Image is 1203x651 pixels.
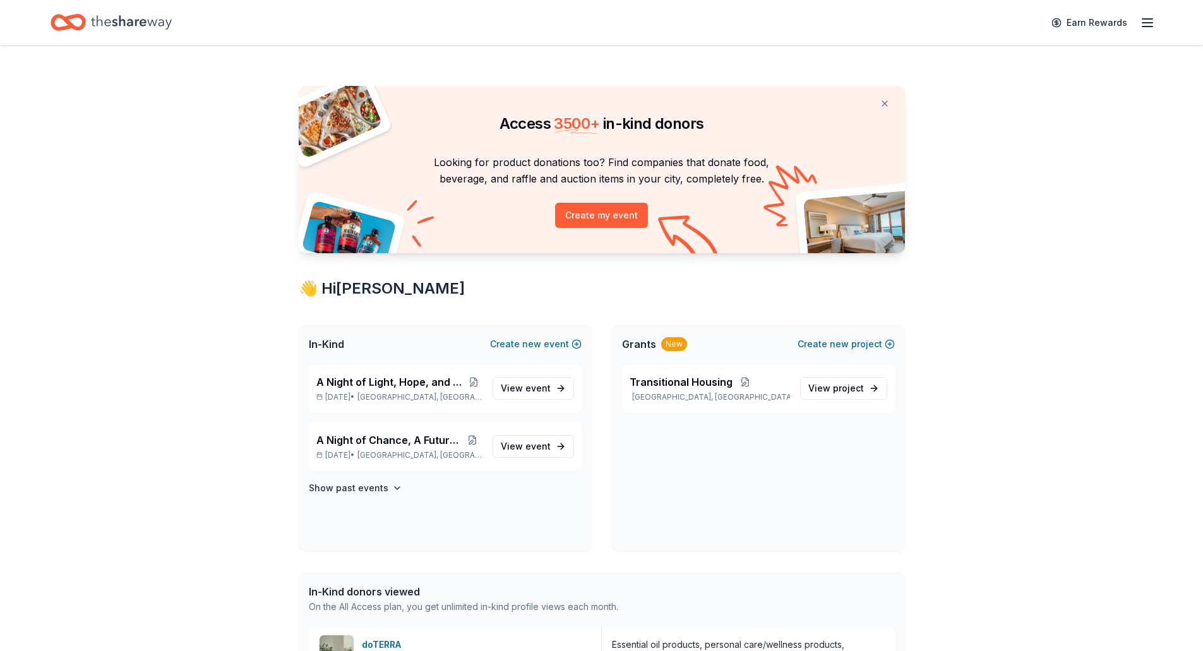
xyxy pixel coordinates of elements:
[661,337,687,351] div: New
[309,481,388,496] h4: Show past events
[309,481,402,496] button: Show past events
[554,114,599,133] span: 3500 +
[808,381,864,396] span: View
[525,441,551,451] span: event
[493,377,574,400] a: View event
[314,154,890,188] p: Looking for product donations too? Find companies that donate food, beverage, and raffle and auct...
[622,337,656,352] span: Grants
[51,8,172,37] a: Home
[357,392,482,402] span: [GEOGRAPHIC_DATA], [GEOGRAPHIC_DATA]
[798,337,895,352] button: Createnewproject
[309,584,618,599] div: In-Kind donors viewed
[800,377,887,400] a: View project
[316,374,466,390] span: A Night of Light, Hope, and Legacy Gala 2026
[490,337,582,352] button: Createnewevent
[525,383,551,393] span: event
[493,435,574,458] a: View event
[316,392,482,402] p: [DATE] •
[501,381,551,396] span: View
[555,203,648,228] button: Create my event
[309,599,618,614] div: On the All Access plan, you get unlimited in-kind profile views each month.
[522,337,541,352] span: new
[299,278,905,299] div: 👋 Hi [PERSON_NAME]
[1044,11,1135,34] a: Earn Rewards
[830,337,849,352] span: new
[658,215,721,263] img: Curvy arrow
[309,337,344,352] span: In-Kind
[630,392,790,402] p: [GEOGRAPHIC_DATA], [GEOGRAPHIC_DATA]
[833,383,864,393] span: project
[357,450,482,460] span: [GEOGRAPHIC_DATA], [GEOGRAPHIC_DATA]
[316,450,482,460] p: [DATE] •
[284,78,383,159] img: Pizza
[630,374,733,390] span: Transitional Housing
[500,114,704,133] span: Access in-kind donors
[316,433,464,448] span: A Night of Chance, A Future of Change
[501,439,551,454] span: View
